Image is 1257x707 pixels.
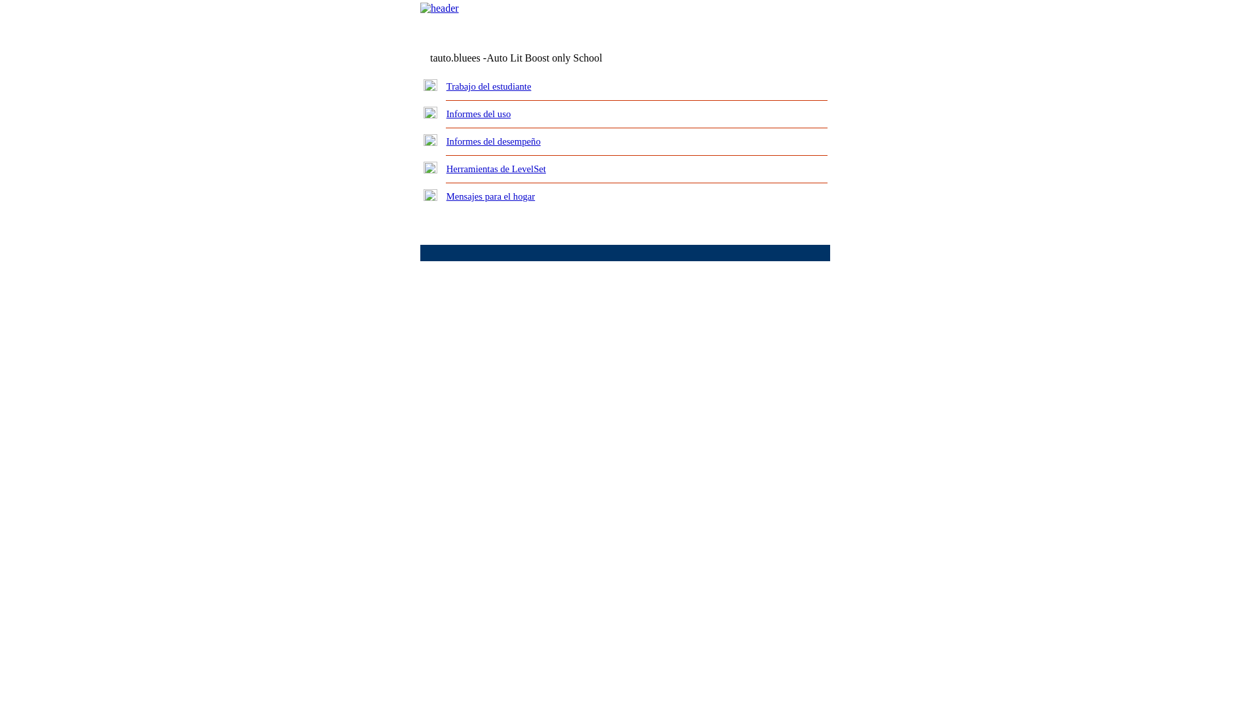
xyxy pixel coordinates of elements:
img: plus.gif [424,107,437,118]
a: Mensajes para el hogar [446,191,536,202]
a: Herramientas de LevelSet [446,164,546,174]
td: tauto.bluees - [430,52,671,64]
a: Trabajo del estudiante [446,81,532,92]
nobr: Auto Lit Boost only School [486,52,602,63]
a: Informes del desempeño [446,136,541,147]
img: plus.gif [424,162,437,173]
img: plus.gif [424,79,437,91]
a: Informes del uso [446,109,511,119]
img: plus.gif [424,134,437,146]
img: plus.gif [424,189,437,201]
img: header [420,3,459,14]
